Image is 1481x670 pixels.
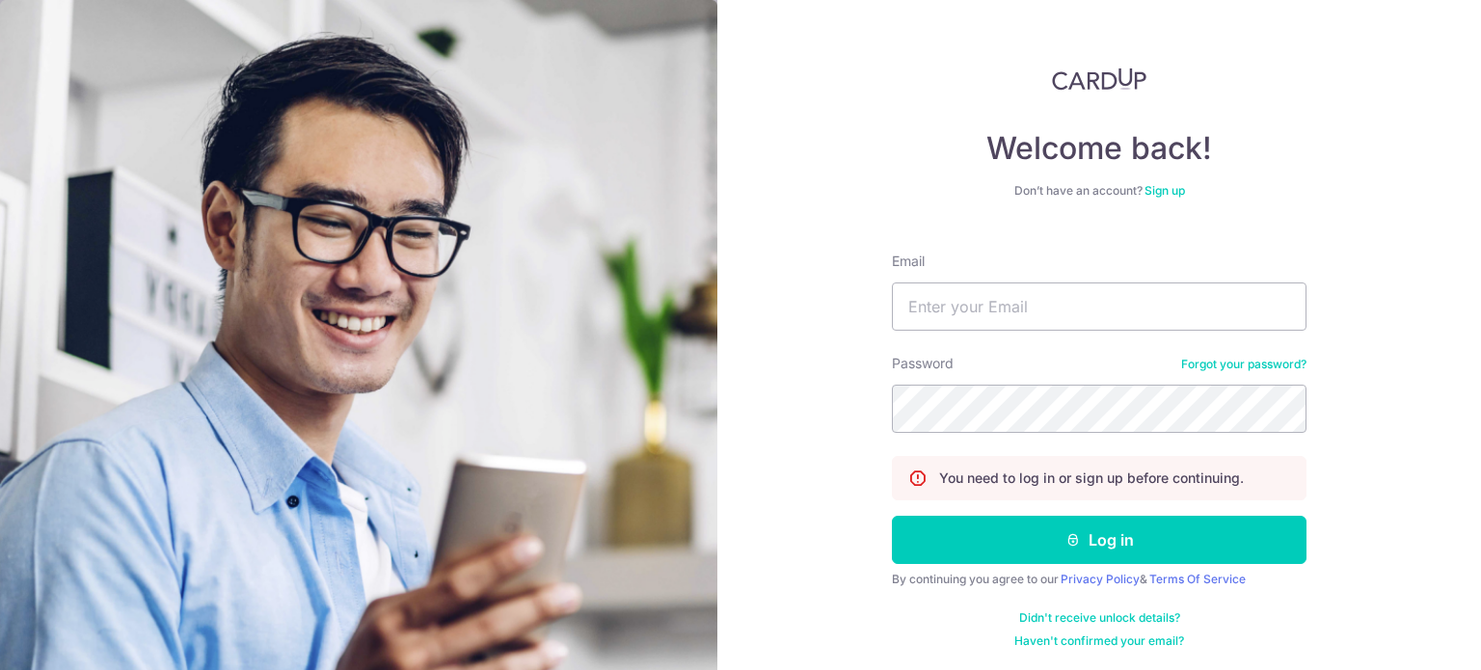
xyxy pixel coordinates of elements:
h4: Welcome back! [892,129,1306,168]
img: CardUp Logo [1052,67,1146,91]
div: By continuing you agree to our & [892,572,1306,587]
a: Haven't confirmed your email? [1014,633,1184,649]
div: Don’t have an account? [892,183,1306,199]
p: You need to log in or sign up before continuing. [939,469,1244,488]
a: Privacy Policy [1061,572,1140,586]
a: Sign up [1144,183,1185,198]
button: Log in [892,516,1306,564]
a: Forgot your password? [1181,357,1306,372]
label: Email [892,252,925,271]
input: Enter your Email [892,282,1306,331]
a: Didn't receive unlock details? [1019,610,1180,626]
a: Terms Of Service [1149,572,1246,586]
label: Password [892,354,954,373]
